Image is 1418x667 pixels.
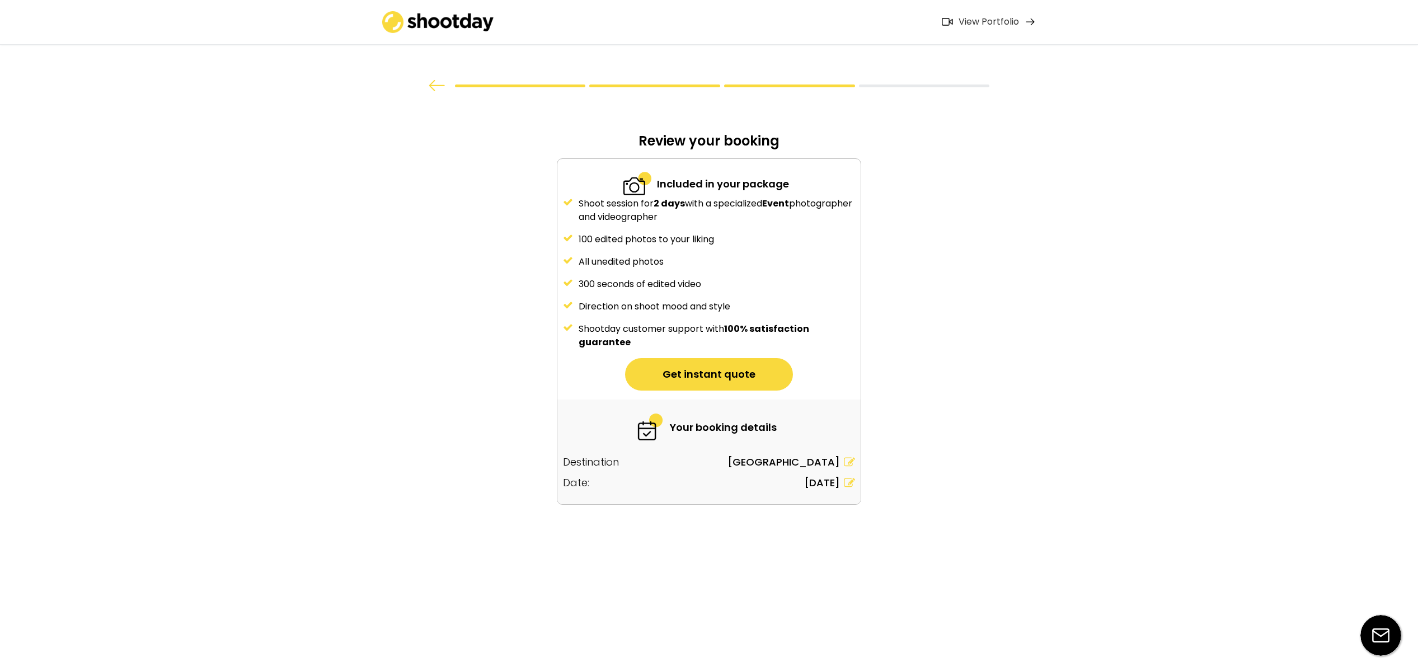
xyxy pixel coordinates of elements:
img: 6-fast.svg [636,414,664,440]
div: Direction on shoot mood and style [579,300,855,313]
div: 100 edited photos to your liking [579,233,855,246]
img: shootday_logo.png [382,11,494,33]
img: 2-specialized.svg [623,170,651,197]
strong: 100% satisfaction guarantee [579,322,811,349]
div: Date: [563,475,589,490]
div: View Portfolio [959,16,1019,28]
img: arrow%20back.svg [429,80,445,91]
iframe: Webchat Widget [1354,603,1404,653]
div: All unedited photos [579,255,855,269]
div: Shootday customer support with [579,322,855,349]
div: Shoot session for with a specialized photographer and videographer [579,197,855,224]
div: [DATE] [804,475,840,490]
strong: Event [762,197,789,210]
button: Get instant quote [625,358,793,391]
img: Icon%20feather-video%402x.png [942,18,953,26]
div: Review your booking [557,132,861,158]
div: [GEOGRAPHIC_DATA] [727,454,840,469]
div: 300 seconds of edited video [579,278,855,291]
strong: 2 days [654,197,685,210]
div: Your booking details [670,420,777,435]
div: Destination [563,454,619,469]
div: Included in your package [657,176,789,191]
